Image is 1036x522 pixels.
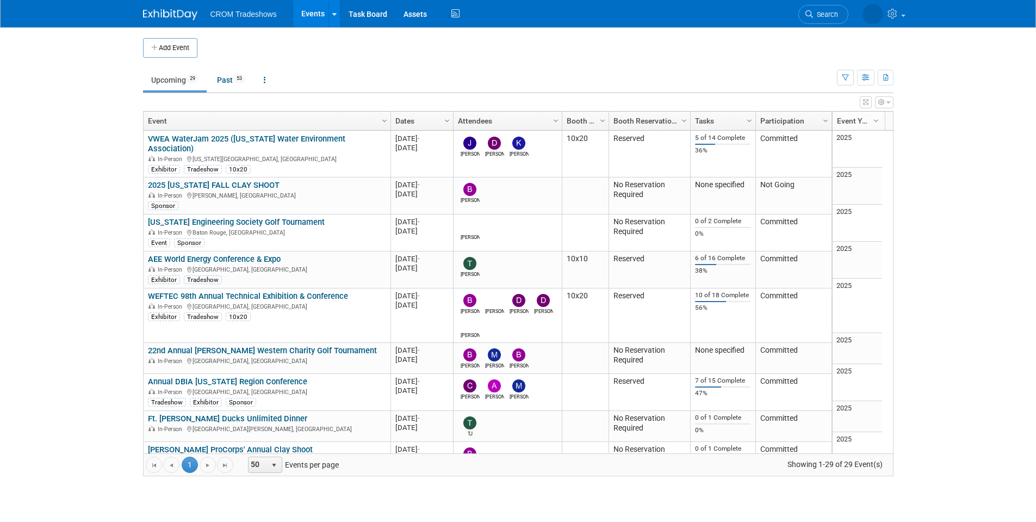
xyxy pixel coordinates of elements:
span: Column Settings [551,116,560,125]
img: Branden Peterson [463,447,476,460]
div: [DATE] [395,355,448,364]
a: Go to the last page [217,457,233,473]
div: Josh Homes [461,150,480,158]
span: Column Settings [872,116,880,125]
img: In-Person Event [148,229,155,235]
div: 10x20 [226,312,251,321]
div: [DATE] [395,143,448,152]
span: Go to the last page [221,461,229,470]
a: Go to the previous page [163,457,179,473]
img: In-Person Event [148,303,155,309]
a: Event Year [837,112,875,130]
td: Committed [755,251,832,288]
span: select [270,461,278,470]
div: Tradeshow [184,275,222,284]
div: None specified [695,180,750,190]
span: Column Settings [380,116,389,125]
a: Column Settings [441,112,453,128]
a: AEE World Energy Conference & Expo [148,254,281,264]
span: 50 [249,457,267,472]
div: [DATE] [395,254,448,263]
td: No Reservation Required [609,177,690,214]
img: Michael Brandao [512,379,525,392]
div: Baton Rouge, [GEOGRAPHIC_DATA] [148,228,386,237]
td: Reserved [609,251,690,288]
div: Branden Peterson [461,196,480,204]
a: VWEA WaterJam 2025 ([US_STATE] Water Environment Association) [148,134,345,154]
img: Alan Raymond [463,220,476,233]
div: Branden Peterson [461,361,480,370]
div: [DATE] [395,263,448,273]
td: Committed [755,288,832,343]
td: Reserved [609,131,690,177]
div: Event [148,238,170,247]
td: 2025 [833,279,882,333]
div: Exhibitor [190,398,222,407]
div: Bobby Oyenarte [461,307,480,315]
div: Alexander Ciasca [485,392,504,401]
span: Go to the next page [203,461,212,470]
div: Daniel Austria [534,307,553,315]
div: None specified [695,346,750,355]
div: [GEOGRAPHIC_DATA], [GEOGRAPHIC_DATA] [148,387,386,396]
img: In-Person Event [148,426,155,431]
td: 2025 [833,205,882,242]
a: 22nd Annual [PERSON_NAME] Western Charity Golf Tournament [148,346,377,355]
span: Search [813,10,838,19]
div: Alan Raymond [485,307,504,315]
img: ExhibitDay [143,9,197,20]
div: [DATE] [395,414,448,423]
button: Add Event [143,38,197,58]
td: 2025 [833,131,882,168]
div: 56% [695,304,750,312]
span: - [418,377,420,385]
div: 10 of 18 Complete [695,291,750,299]
a: Tasks [695,112,748,130]
td: 10x20 [562,131,609,177]
div: [GEOGRAPHIC_DATA], [GEOGRAPHIC_DATA] [148,302,386,311]
a: Participation [760,112,824,130]
span: - [418,255,420,263]
a: Go to the next page [200,457,216,473]
div: 0% [695,426,750,434]
img: Branden Peterson [463,183,476,196]
span: In-Person [158,192,185,199]
div: Tod Green [461,270,480,278]
a: Upcoming29 [143,70,207,90]
div: [DATE] [395,423,448,432]
span: In-Person [158,389,185,396]
span: In-Person [158,358,185,365]
td: 2025 [833,333,882,364]
td: No Reservation Required [609,214,690,251]
span: Column Settings [821,116,830,125]
div: Daniel Haugland [510,307,529,315]
td: 2025 [833,364,882,401]
a: Past53 [209,70,253,90]
a: Search [798,5,848,24]
img: In-Person Event [148,389,155,394]
a: Column Settings [550,112,562,128]
div: 0% [695,230,750,238]
span: In-Person [158,156,185,163]
a: Event [148,112,383,130]
span: - [418,414,420,422]
span: - [418,134,420,143]
img: Blake Roberts [512,348,525,361]
div: 7 of 15 Complete [695,377,750,385]
div: [DATE] [395,386,448,395]
div: 36% [695,146,750,155]
img: Myers Carpenter [488,348,501,361]
td: 2025 [833,432,882,469]
div: Exhibitor [148,275,180,284]
div: TJ Williams [461,429,480,438]
div: Cameron Kenyon [461,392,480,401]
img: Kelly Lee [512,137,525,150]
img: Tod Green [463,257,476,270]
span: Column Settings [745,116,754,125]
span: Column Settings [680,116,688,125]
a: Dates [395,112,446,130]
td: 10x20 [562,288,609,343]
a: [US_STATE] Engineering Society Golf Tournament [148,217,325,227]
a: Ft. [PERSON_NAME] Ducks Unlimited Dinner [148,414,307,423]
div: 47% [695,389,750,397]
